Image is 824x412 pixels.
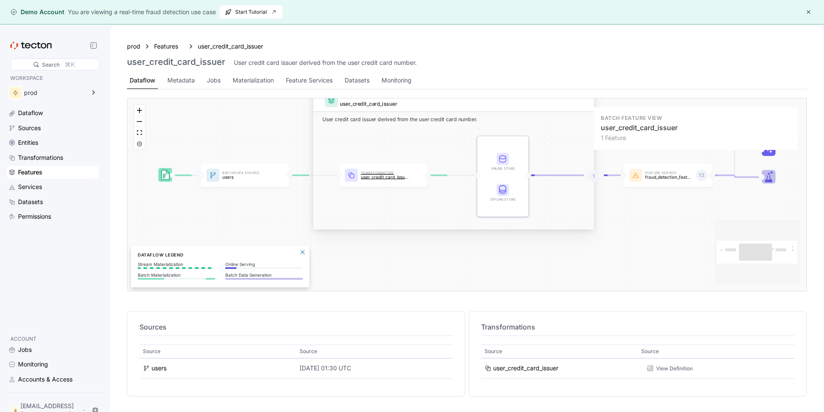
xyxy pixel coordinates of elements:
[10,74,95,82] p: WORKSPACE
[127,42,140,51] a: prod
[339,164,428,187] a: Transformationuser_credit_card_issuer
[122,1,125,9] a: ×
[645,174,693,179] p: fraud_detection_feature_service:v2
[18,182,42,192] div: Services
[18,197,43,207] div: Datasets
[7,180,99,193] a: Services
[481,322,794,332] h4: Transformations
[300,347,317,356] p: Source
[696,170,707,181] div: 12
[10,335,95,343] p: ACCOUNT
[225,272,303,278] p: Batch Data Generation
[18,108,43,118] div: Dataflow
[222,174,270,179] p: users
[151,363,167,373] div: users
[601,114,791,122] p: Batch Feature View
[233,76,274,85] div: Materialization
[297,247,308,257] button: Close Legend Panel
[134,127,145,138] button: fit view
[7,107,99,119] a: Dataflow
[18,345,32,354] div: Jobs
[225,262,303,267] p: Online Serving
[340,100,585,108] div: user_credit_card_issuer
[122,0,125,10] div: Close tooltip
[143,363,293,373] a: users
[225,6,277,18] span: Start Tutorial
[601,133,791,143] div: 1 Feature
[485,363,634,373] a: user_credit_card_issuer
[200,164,289,187] a: BatchData Sourceusers
[7,343,99,356] a: Jobs
[488,197,518,202] div: Offline Store
[9,6,122,18] h3: Raw Data
[10,8,64,16] div: Demo Account
[7,358,99,371] a: Monitoring
[24,90,85,96] div: prod
[9,22,122,61] p: by turning raw data into features, embeddings, and prompts
[313,123,594,266] div: BATCHFEATURE VIEWuser_credit_card_issuerUser credit card issuer derived from the user credit card...
[18,375,73,384] div: Accounts & Access
[10,58,100,70] div: Search⌘K
[488,184,518,202] div: Offline Store
[65,60,75,69] div: ⌘K
[641,362,701,374] div: View Definition
[222,171,270,174] p: Batch Data Source
[7,166,99,179] a: Features
[322,116,585,124] p: User credit card issuer derived from the user credit card number.
[7,210,99,223] a: Permissions
[7,195,99,208] a: Datasets
[7,122,99,134] a: Sources
[7,373,99,386] a: Accounts & Access
[219,5,283,19] button: Start Tutorial
[18,168,42,177] div: Features
[42,61,60,69] div: Search
[709,150,760,175] g: Edge from featureService:fraud_detection_feature_service:v2 to Inference_featureService:fraud_det...
[656,364,693,372] div: View Definition
[9,23,97,40] span: Tecton helps productionize AI applications,
[601,122,791,134] div: user_credit_card_issuer
[68,7,216,17] div: You are viewing a real-time fraud detection use case
[130,76,155,85] div: Dataflow
[138,262,215,267] p: Stream Materialization
[485,347,502,356] p: Source
[286,76,333,85] div: Feature Services
[154,42,184,51] a: Features
[623,164,712,187] a: Feature Servicefraud_detection_feature_service:v212
[198,42,263,51] a: user_credit_card_issuer
[127,57,225,67] h3: user_credit_card_issuer
[134,105,145,116] button: zoom in
[18,360,48,369] div: Monitoring
[382,76,412,85] div: Monitoring
[138,272,215,278] p: Batch Materialization
[18,153,63,162] div: Transformations
[594,164,609,175] div: 1
[18,212,51,221] div: Permissions
[134,105,145,150] div: React Flow controls
[645,171,693,174] p: Feature Service
[493,363,558,373] div: user_credit_card_issuer
[139,322,453,332] h4: Sources
[7,136,99,149] a: Entities
[588,171,600,182] div: 1
[641,347,659,356] p: Source
[488,166,518,171] div: Online Store
[138,251,303,258] h6: Dataflow Legend
[167,76,195,85] div: Metadata
[234,58,417,67] div: User credit card issuer derived from the user credit card number.
[18,123,41,133] div: Sources
[18,138,38,147] div: Entities
[143,347,161,356] p: Source
[488,153,518,171] div: Online Store
[361,171,409,174] p: Transformation
[98,66,122,79] a: Next
[7,151,99,164] a: Transformations
[207,76,221,85] div: Jobs
[134,116,145,127] button: zoom out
